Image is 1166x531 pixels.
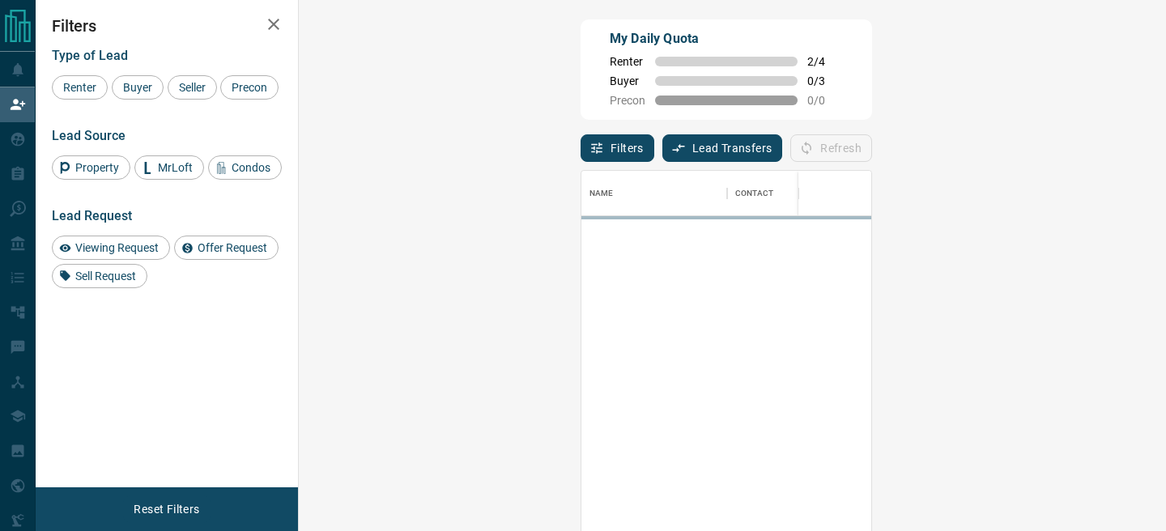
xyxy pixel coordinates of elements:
[52,155,130,180] div: Property
[807,94,843,107] span: 0 / 0
[192,241,273,254] span: Offer Request
[152,161,198,174] span: MrLoft
[112,75,164,100] div: Buyer
[70,161,125,174] span: Property
[610,29,843,49] p: My Daily Quota
[220,75,279,100] div: Precon
[610,74,645,87] span: Buyer
[52,48,128,63] span: Type of Lead
[57,81,102,94] span: Renter
[52,128,126,143] span: Lead Source
[226,81,273,94] span: Precon
[70,241,164,254] span: Viewing Request
[70,270,142,282] span: Sell Request
[226,161,276,174] span: Condos
[52,16,282,36] h2: Filters
[168,75,217,100] div: Seller
[52,208,132,223] span: Lead Request
[610,55,645,68] span: Renter
[174,236,279,260] div: Offer Request
[52,75,108,100] div: Renter
[807,74,843,87] span: 0 / 3
[735,171,773,216] div: Contact
[807,55,843,68] span: 2 / 4
[589,171,614,216] div: Name
[610,94,645,107] span: Precon
[581,171,727,216] div: Name
[52,264,147,288] div: Sell Request
[134,155,204,180] div: MrLoft
[52,236,170,260] div: Viewing Request
[727,171,857,216] div: Contact
[123,495,210,523] button: Reset Filters
[662,134,783,162] button: Lead Transfers
[173,81,211,94] span: Seller
[117,81,158,94] span: Buyer
[581,134,654,162] button: Filters
[208,155,282,180] div: Condos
